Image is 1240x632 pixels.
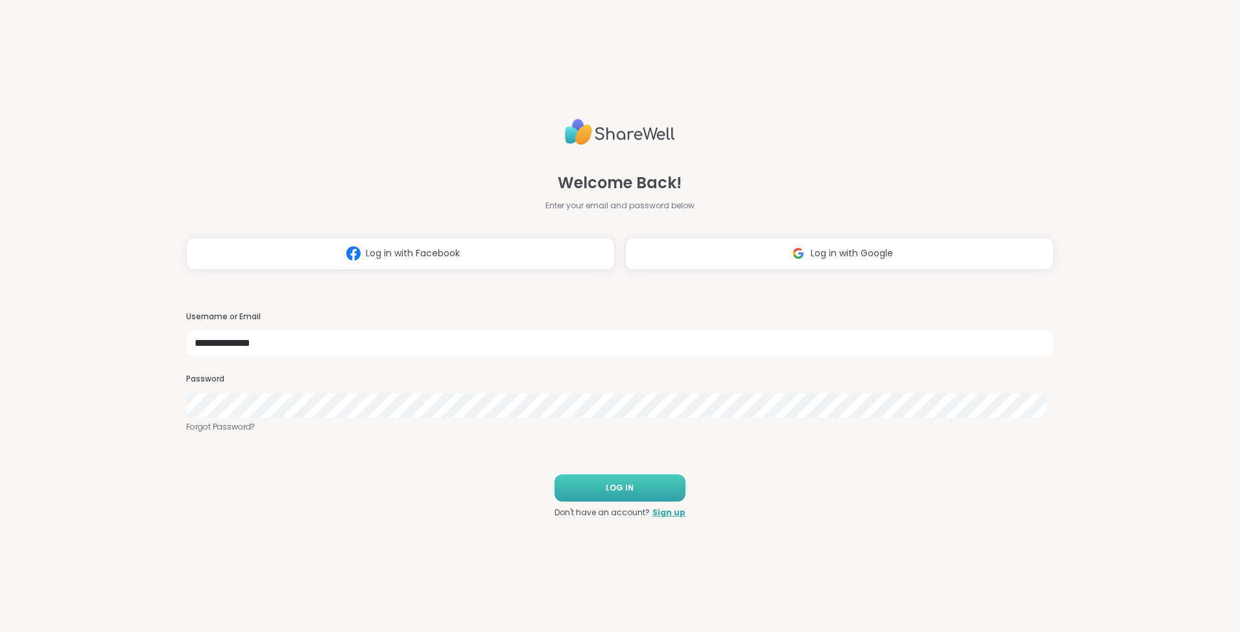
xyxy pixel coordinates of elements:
[186,374,1054,385] h3: Password
[186,421,1054,433] a: Forgot Password?
[341,241,366,265] img: ShareWell Logomark
[565,114,675,151] img: ShareWell Logo
[625,237,1054,270] button: Log in with Google
[554,507,650,518] span: Don't have an account?
[558,171,682,195] span: Welcome Back!
[545,200,695,212] span: Enter your email and password below
[554,474,686,502] button: LOG IN
[786,241,811,265] img: ShareWell Logomark
[366,247,460,260] span: Log in with Facebook
[186,237,615,270] button: Log in with Facebook
[606,482,634,494] span: LOG IN
[186,311,1054,322] h3: Username or Email
[652,507,686,518] a: Sign up
[811,247,893,260] span: Log in with Google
